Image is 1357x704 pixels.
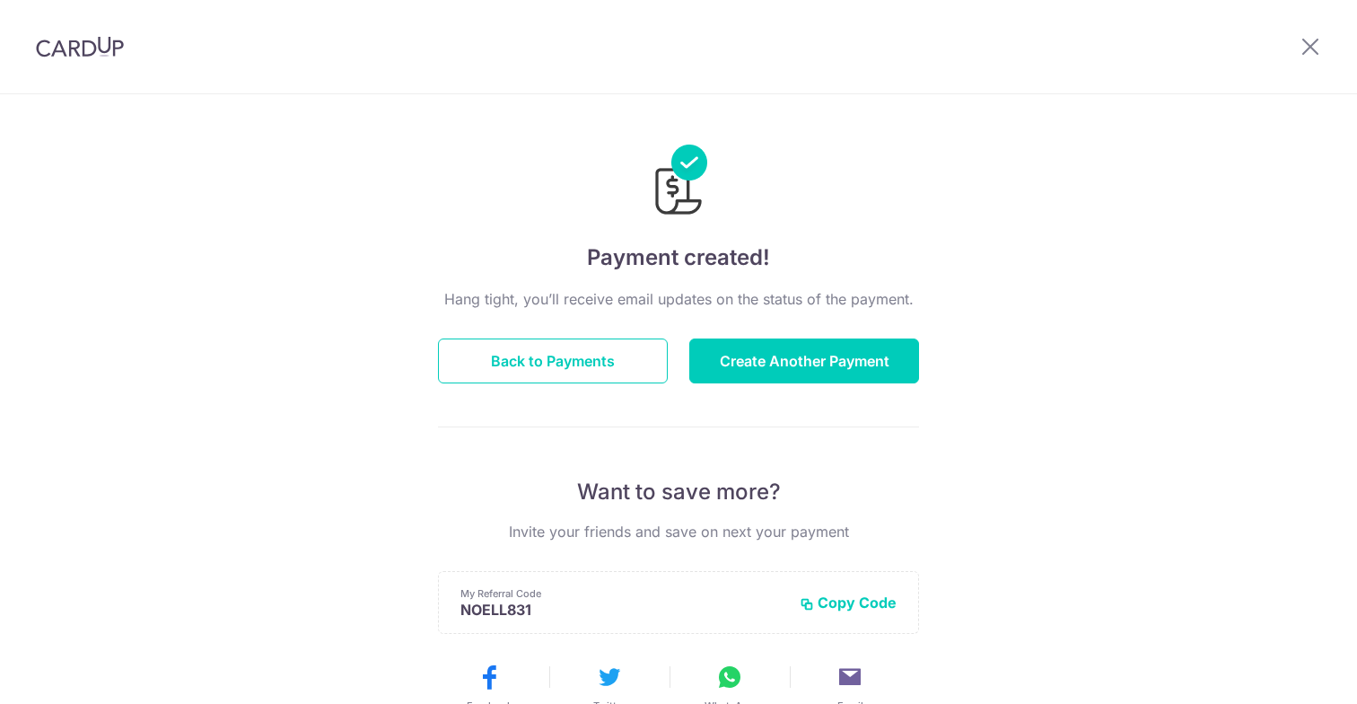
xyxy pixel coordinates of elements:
[36,36,124,57] img: CardUp
[460,601,785,619] p: NOELL831
[438,339,668,383] button: Back to Payments
[460,586,785,601] p: My Referral Code
[438,478,919,506] p: Want to save more?
[689,339,919,383] button: Create Another Payment
[650,145,707,220] img: Payments
[800,594,897,612] button: Copy Code
[438,242,919,274] h4: Payment created!
[438,521,919,542] p: Invite your friends and save on next your payment
[438,288,919,310] p: Hang tight, you’ll receive email updates on the status of the payment.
